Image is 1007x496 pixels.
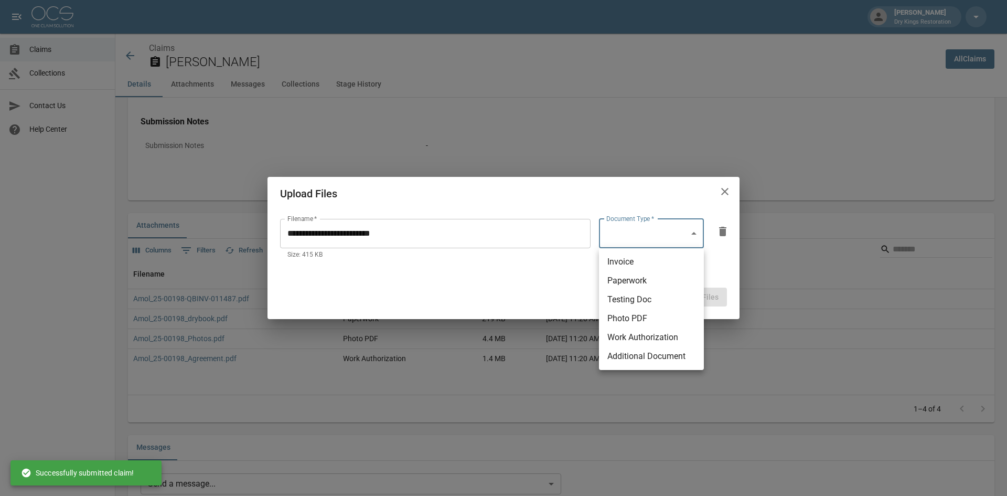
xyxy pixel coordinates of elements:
li: Photo PDF [599,309,704,328]
li: Paperwork [599,271,704,290]
li: Testing Doc [599,290,704,309]
li: Additional Document [599,347,704,366]
li: Invoice [599,252,704,271]
li: Work Authorization [599,328,704,347]
div: Successfully submitted claim! [21,463,134,482]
